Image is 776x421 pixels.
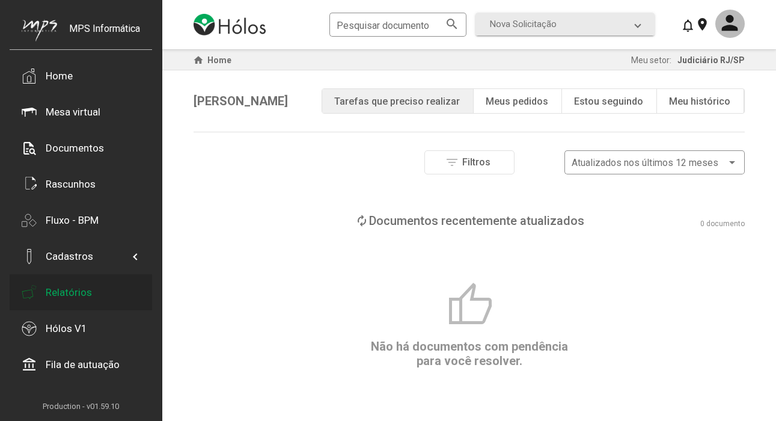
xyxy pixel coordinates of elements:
[371,339,568,368] span: Não há documentos com pendência para você resolver.
[695,17,709,31] mat-icon: location_on
[194,94,288,108] span: [PERSON_NAME]
[194,14,266,35] img: logo-holos.png
[69,23,140,53] div: MPS Informática
[334,96,460,107] div: Tarefas que preciso realizar
[46,70,73,82] div: Home
[445,16,459,31] mat-icon: search
[10,402,152,411] span: Production - v01.59.10
[46,142,104,154] div: Documentos
[46,322,87,334] div: Hólos V1
[46,286,92,298] div: Relatórios
[46,358,120,370] div: Fila de autuação
[22,238,140,274] mat-expansion-panel-header: Cadastros
[445,155,459,170] mat-icon: filter_list
[355,214,369,228] mat-icon: loop
[46,250,93,262] div: Cadastros
[46,178,96,190] div: Rascunhos
[475,13,655,35] mat-expansion-panel-header: Nova Solicitação
[490,19,557,29] span: Nova Solicitação
[574,96,643,107] div: Estou seguindo
[424,150,515,174] button: Filtros
[677,55,745,65] span: Judiciário RJ/SP
[700,220,745,228] div: 0 documento
[445,281,494,330] mat-icon: thumb_up
[462,156,490,168] span: Filtros
[207,55,231,65] span: Home
[631,55,671,65] span: Meu setor:
[369,214,584,228] div: Documentos recentemente atualizados
[22,19,57,41] img: mps-image-cropped.png
[46,214,99,226] div: Fluxo - BPM
[572,157,718,168] span: Atualizados nos últimos 12 meses
[669,96,730,107] div: Meu histórico
[46,106,100,118] div: Mesa virtual
[486,96,548,107] div: Meus pedidos
[191,53,206,67] mat-icon: home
